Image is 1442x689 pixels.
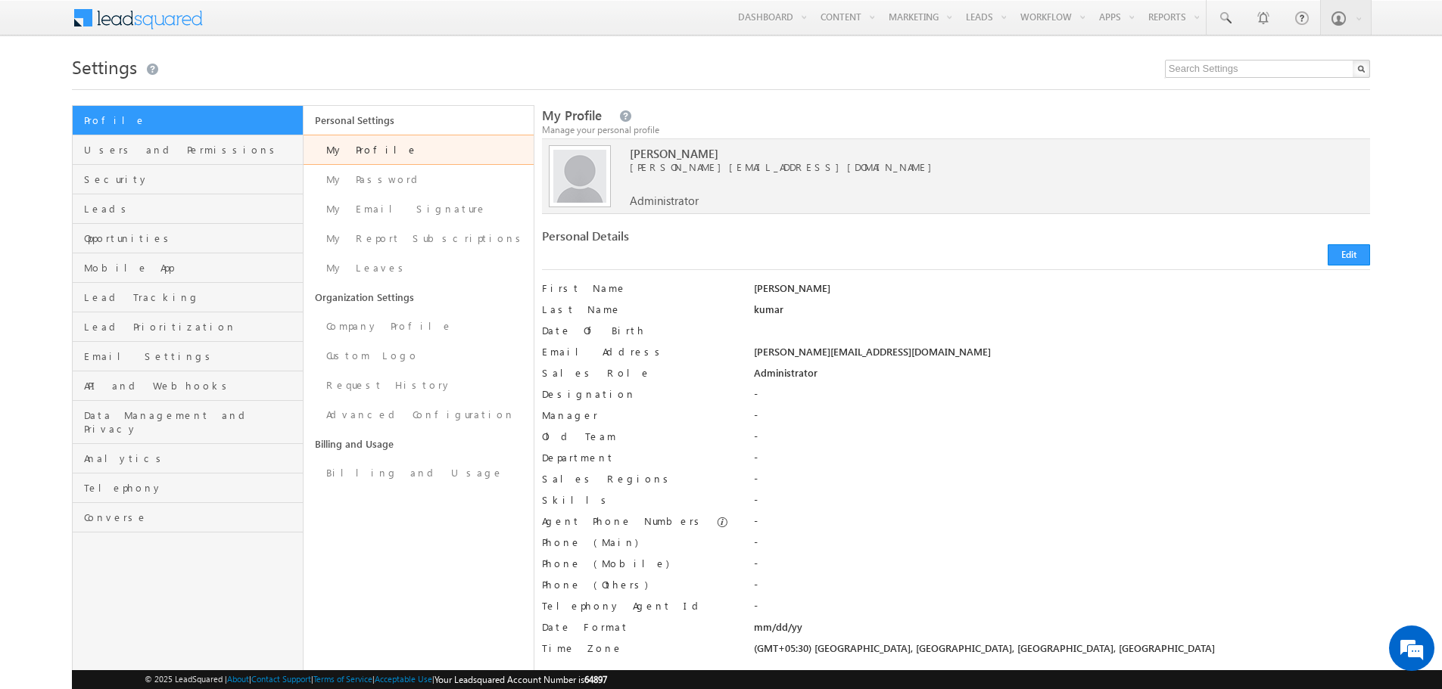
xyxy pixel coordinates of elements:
span: Settings [72,54,137,79]
div: (GMT+05:30) [GEOGRAPHIC_DATA], [GEOGRAPHIC_DATA], [GEOGRAPHIC_DATA], [GEOGRAPHIC_DATA] [754,641,1369,663]
a: Terms of Service [313,674,372,684]
span: Email Settings [84,349,298,363]
label: Last Name [542,303,733,316]
span: My Profile [542,107,602,124]
button: Edit [1328,244,1370,265]
a: Request History [304,371,534,400]
a: Analytics [73,444,302,473]
div: - [754,578,1369,599]
span: Lead Tracking [84,290,298,304]
a: About [227,674,249,684]
label: Email Address [542,345,733,358]
a: Personal Settings [304,106,534,135]
a: Data Management and Privacy [73,401,302,444]
label: Old Team [542,430,733,443]
div: - [754,472,1369,493]
a: Company Profile [304,312,534,341]
span: Leads [84,202,298,216]
a: Users and Permissions [73,135,302,165]
label: Sales Role [542,366,733,380]
a: Billing and Usage [304,430,534,458]
div: - [754,514,1369,535]
div: - [754,430,1369,451]
div: - [754,535,1369,557]
a: My Leaves [304,253,534,283]
label: Department [542,451,733,464]
label: Telephony Agent Id [542,599,733,613]
input: Search Settings [1165,60,1370,78]
div: - [754,599,1369,620]
a: Opportunities [73,224,302,253]
div: mm/dd/yy [754,620,1369,641]
label: Date Of Birth [542,324,733,337]
span: Opportunities [84,231,298,245]
a: My Email Signature [304,194,534,224]
div: [PERSON_NAME][EMAIL_ADDRESS][DOMAIN_NAME] [754,345,1369,366]
span: Profile [84,113,298,127]
a: Lead Prioritization [73,312,302,342]
label: Skills [542,493,733,507]
span: Mobile App [84,261,298,275]
span: 64897 [584,674,607,685]
a: Advanced Configuration [304,400,534,430]
div: - [754,387,1369,408]
label: Date Format [542,620,733,634]
a: Profile [73,106,302,135]
span: Converse [84,511,298,524]
a: Email Settings [73,342,302,371]
label: Phone (Mobile) [542,557,669,570]
label: Phone (Others) [542,578,733,591]
a: My Report Subscriptions [304,224,534,253]
label: Time Zone [542,641,733,655]
span: Data Management and Privacy [84,408,298,436]
label: Phone (Main) [542,535,733,549]
span: Lead Prioritization [84,320,298,334]
div: - [754,451,1369,472]
a: Leads [73,194,302,224]
span: [PERSON_NAME][EMAIL_ADDRESS][DOMAIN_NAME] [630,160,1292,174]
a: Billing and Usage [304,458,534,488]
a: Telephony [73,473,302,503]
a: My Password [304,165,534,194]
div: Administrator [754,366,1369,387]
a: Contact Support [251,674,311,684]
span: API and Webhooks [84,379,298,393]
div: kumar [754,303,1369,324]
a: Organization Settings [304,283,534,312]
a: Lead Tracking [73,283,302,312]
div: Manage your personal profile [542,123,1370,137]
label: First Name [542,281,733,295]
label: Manager [542,408,733,422]
a: My Profile [304,135,534,165]
div: - [754,493,1369,514]
span: Your Leadsquared Account Number is [434,674,607,685]
span: Security [84,172,298,186]
span: © 2025 LeadSquared | | | | | [145,672,607,687]
span: Analytics [84,452,298,465]
a: Acceptable Use [375,674,432,684]
span: Administrator [630,194,699,207]
a: Converse [73,503,302,532]
a: API and Webhooks [73,371,302,401]
label: Agent Phone Numbers [542,514,705,528]
a: Security [73,165,302,194]
label: Designation [542,387,733,401]
span: Users and Permissions [84,143,298,157]
a: Mobile App [73,253,302,283]
div: Personal Details [542,229,945,250]
div: - [754,408,1369,430]
div: - [754,557,1369,578]
label: Sales Regions [542,472,733,486]
span: [PERSON_NAME] [630,147,1292,160]
a: Custom Logo [304,341,534,371]
div: [PERSON_NAME] [754,281,1369,303]
span: Telephony [84,481,298,495]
